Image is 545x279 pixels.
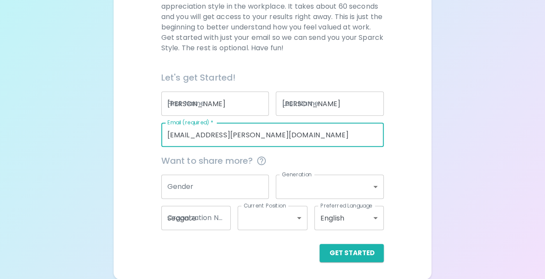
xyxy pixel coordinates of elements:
button: Get Started [320,244,384,262]
label: Preferred Language [320,202,372,209]
span: Want to share more? [161,154,384,168]
label: Email (required) [167,119,213,126]
label: Current Position [244,202,286,209]
label: Generation [282,171,312,178]
h6: Let's get Started! [161,71,384,84]
svg: This information is completely confidential and only used for aggregated appreciation studies at ... [256,156,267,166]
div: English [314,206,384,230]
